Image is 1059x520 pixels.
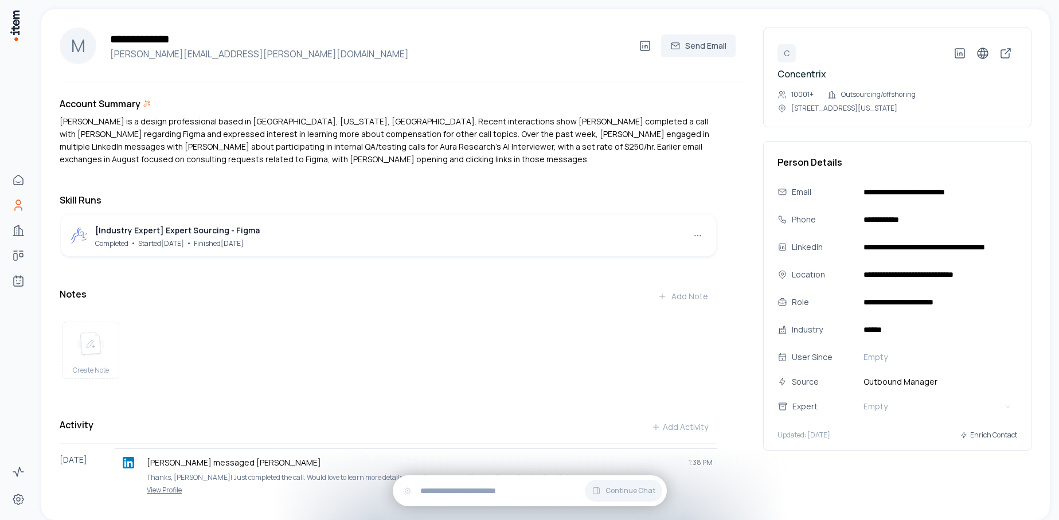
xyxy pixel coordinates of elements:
[131,237,136,248] span: •
[73,366,109,375] span: Create Note
[60,418,93,432] h3: Activity
[792,241,854,253] div: LinkedIn
[7,269,30,292] a: Agents
[77,331,104,357] img: create note
[792,323,854,336] div: Industry
[792,186,854,198] div: Email
[605,486,655,495] span: Continue Chat
[393,475,667,506] div: Continue Chat
[60,97,140,111] h3: Account Summary
[70,226,88,245] img: outbound
[777,155,1017,169] h3: Person Details
[147,472,713,483] p: Thanks, [PERSON_NAME]! Just completed the call. Would love to learn more details regarding compen...
[95,239,128,248] span: Completed
[792,376,854,388] div: Source
[119,486,713,495] a: View Profile
[863,351,888,363] span: Empty
[658,291,708,302] div: Add Note
[859,376,1017,388] span: Outbound Manager
[186,237,192,248] span: •
[791,90,814,99] p: 10001+
[9,9,21,42] img: Item Brain Logo
[60,287,87,301] h3: Notes
[648,285,717,308] button: Add Note
[859,397,1017,416] button: Empty
[147,457,679,468] p: [PERSON_NAME] messaged [PERSON_NAME]
[777,44,796,62] div: C
[123,457,134,468] img: linkedin logo
[7,244,30,267] a: Deals
[7,219,30,242] a: Companies
[60,193,717,207] h3: Skill Runs
[791,104,897,113] p: [STREET_ADDRESS][US_STATE]
[792,296,854,308] div: Role
[777,68,826,80] a: Concentrix
[60,448,115,499] div: [DATE]
[863,401,888,412] span: Empty
[62,322,119,379] button: create noteCreate Note
[661,34,736,57] button: Send Email
[777,431,830,440] p: Updated: [DATE]
[60,115,717,166] p: [PERSON_NAME] is a design professional based in [GEOGRAPHIC_DATA], [US_STATE], [GEOGRAPHIC_DATA]....
[585,480,662,502] button: Continue Chat
[792,268,854,281] div: Location
[841,90,916,99] p: Outsourcing/offshoring
[60,28,96,64] div: M
[792,351,854,363] div: User Since
[105,47,634,61] h4: [PERSON_NAME][EMAIL_ADDRESS][PERSON_NAME][DOMAIN_NAME]
[194,239,244,248] span: Finished [DATE]
[7,194,30,217] a: People
[689,458,713,467] span: 1:38 PM
[960,425,1017,445] button: Enrich Contact
[7,488,30,511] a: Settings
[7,169,30,191] a: Home
[792,213,854,226] div: Phone
[95,224,260,237] div: [Industry Expert] Expert Sourcing - Figma
[859,348,1017,366] button: Empty
[138,239,184,248] span: Started [DATE]
[642,416,717,439] button: Add Activity
[7,460,30,483] a: Activity
[792,400,866,413] div: Expert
